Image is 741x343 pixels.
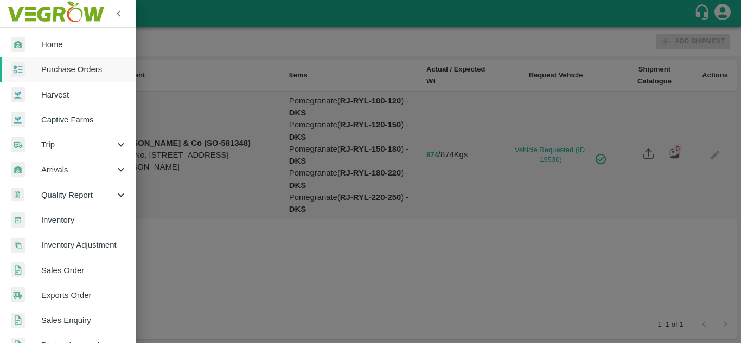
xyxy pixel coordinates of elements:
[41,89,127,101] span: Harvest
[11,287,25,303] img: shipments
[11,262,25,278] img: sales
[11,162,25,178] img: whArrival
[11,237,25,253] img: inventory
[41,38,127,50] span: Home
[11,112,25,128] img: harvest
[41,164,115,176] span: Arrivals
[11,37,25,53] img: whArrival
[41,214,127,226] span: Inventory
[11,212,25,228] img: whInventory
[11,188,24,202] img: qualityReport
[11,137,25,153] img: delivery
[11,313,25,328] img: sales
[41,114,127,126] span: Captive Farms
[41,264,127,276] span: Sales Order
[41,314,127,326] span: Sales Enquiry
[41,189,115,201] span: Quality Report
[11,62,25,77] img: reciept
[11,87,25,103] img: harvest
[41,289,127,301] span: Exports Order
[41,239,127,251] span: Inventory Adjustment
[41,139,115,151] span: Trip
[41,63,127,75] span: Purchase Orders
